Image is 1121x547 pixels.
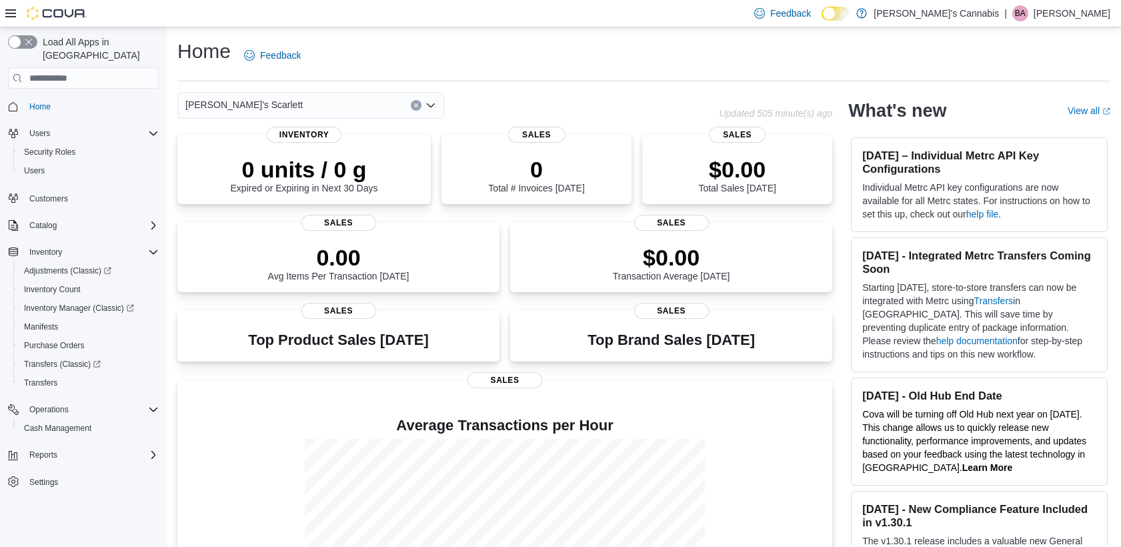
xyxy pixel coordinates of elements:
a: Inventory Manager (Classic) [13,299,164,318]
a: Settings [24,474,63,490]
span: Operations [29,404,69,415]
div: Transaction Average [DATE] [613,244,730,282]
a: Manifests [19,319,63,335]
button: Users [3,124,164,143]
span: Cash Management [24,423,91,434]
a: Security Roles [19,144,81,160]
p: $0.00 [613,244,730,271]
span: Purchase Orders [24,340,85,351]
span: Customers [29,193,68,204]
svg: External link [1102,107,1110,115]
span: Feedback [260,49,301,62]
a: Inventory Manager (Classic) [19,300,139,316]
a: Transfers [19,375,63,391]
span: Sales [634,303,709,319]
a: Customers [24,191,73,207]
button: Inventory [3,243,164,261]
span: Inventory Manager (Classic) [19,300,159,316]
button: Operations [24,402,74,418]
button: Purchase Orders [13,336,164,355]
button: Catalog [24,217,62,233]
p: Updated 505 minute(s) ago [719,108,832,119]
span: Users [24,125,159,141]
a: Inventory Count [19,282,86,298]
h3: [DATE] - New Compliance Feature Included in v1.30.1 [862,502,1096,529]
h4: Average Transactions per Hour [188,418,822,434]
a: Purchase Orders [19,338,90,354]
a: Transfers (Classic) [13,355,164,374]
span: Feedback [770,7,811,20]
span: BA [1015,5,1026,21]
button: Users [13,161,164,180]
a: View allExternal link [1068,105,1110,116]
a: Transfers (Classic) [19,356,106,372]
span: Manifests [19,319,159,335]
span: Adjustments (Classic) [24,265,111,276]
span: Transfers (Classic) [19,356,159,372]
button: Manifests [13,318,164,336]
button: Transfers [13,374,164,392]
button: Reports [3,446,164,464]
p: Starting [DATE], store-to-store transfers can now be integrated with Metrc using in [GEOGRAPHIC_D... [862,281,1096,361]
span: Settings [24,474,159,490]
button: Clear input [411,100,421,111]
span: Manifests [24,322,58,332]
button: Inventory Count [13,280,164,299]
button: Inventory [24,244,67,260]
a: Feedback [239,42,306,69]
button: Open list of options [425,100,436,111]
button: Customers [3,188,164,207]
p: [PERSON_NAME] [1034,5,1110,21]
span: Users [29,128,50,139]
span: Cova will be turning off Old Hub next year on [DATE]. This change allows us to quickly release ne... [862,409,1086,473]
span: Sales [301,303,376,319]
span: Settings [29,477,58,488]
span: Load All Apps in [GEOGRAPHIC_DATA] [37,35,159,62]
p: | [1004,5,1007,21]
input: Dark Mode [822,7,850,21]
span: Transfers [24,378,57,388]
span: Inventory Manager (Classic) [24,303,134,314]
span: Transfers (Classic) [24,359,101,370]
span: Users [24,165,45,176]
span: Sales [467,372,542,388]
div: Total # Invoices [DATE] [488,156,584,193]
button: Users [24,125,55,141]
h1: Home [177,38,231,65]
a: Transfers [974,296,1013,306]
span: Inventory Count [24,284,81,295]
p: 0.00 [268,244,409,271]
span: Sales [634,215,709,231]
h3: [DATE] – Individual Metrc API Key Configurations [862,149,1096,175]
span: Security Roles [19,144,159,160]
a: Users [19,163,50,179]
h3: [DATE] - Old Hub End Date [862,389,1096,402]
span: Transfers [19,375,159,391]
span: Sales [709,127,766,143]
h2: What's new [848,100,946,121]
span: Sales [301,215,376,231]
a: help documentation [936,336,1018,346]
p: [PERSON_NAME]'s Cannabis [874,5,999,21]
span: Catalog [24,217,159,233]
span: [PERSON_NAME]'s Scarlett [185,97,303,113]
p: 0 units / 0 g [231,156,378,183]
h3: [DATE] - Integrated Metrc Transfers Coming Soon [862,249,1096,276]
button: Reports [24,447,63,463]
h3: Top Brand Sales [DATE] [588,332,755,348]
div: Avg Items Per Transaction [DATE] [268,244,409,282]
span: Inventory [267,127,341,143]
span: Operations [24,402,159,418]
span: Purchase Orders [19,338,159,354]
span: Home [29,101,51,112]
span: Cash Management [19,420,159,436]
a: Adjustments (Classic) [13,261,164,280]
span: Inventory [29,247,62,257]
button: Catalog [3,216,164,235]
a: help file [966,209,998,219]
div: Brandon Arrigo [1012,5,1028,21]
span: Customers [24,189,159,206]
a: Learn More [962,462,1012,473]
div: Expired or Expiring in Next 30 Days [231,156,378,193]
